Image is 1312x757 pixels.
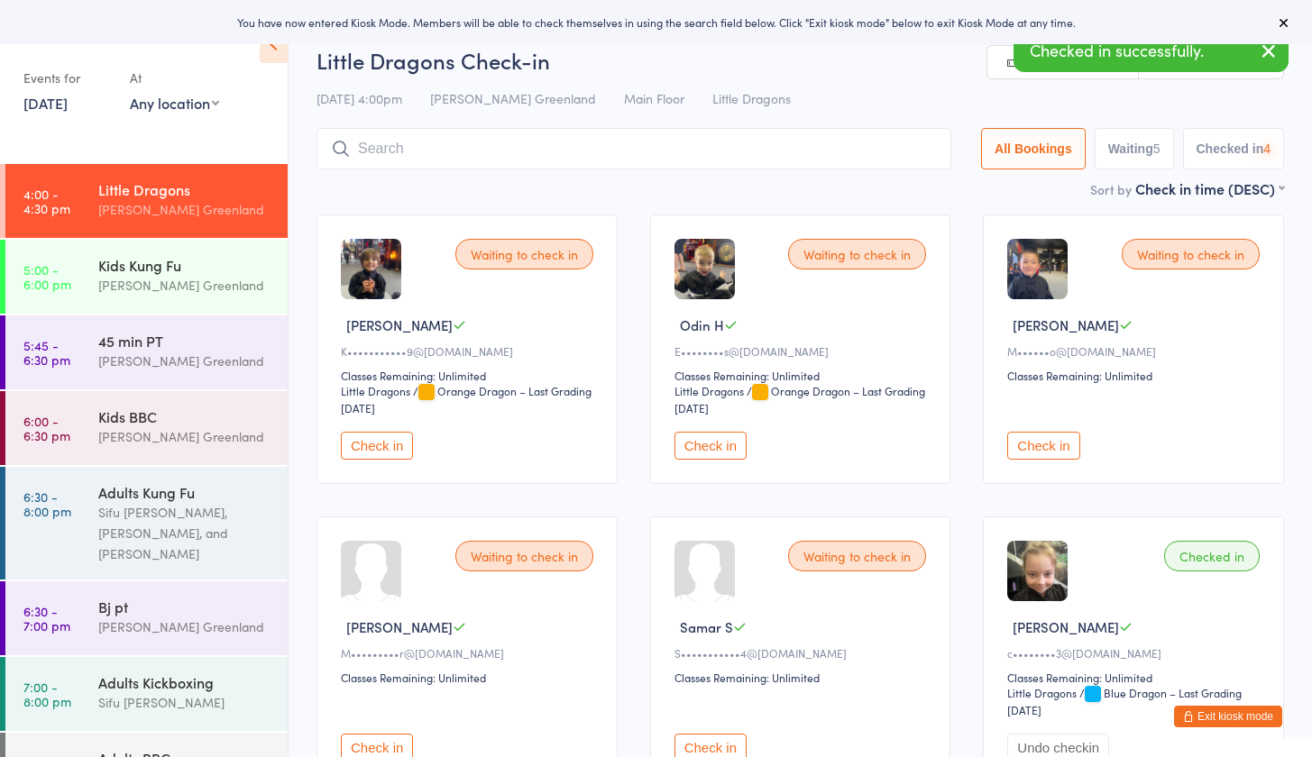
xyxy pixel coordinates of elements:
[98,692,272,713] div: Sifu [PERSON_NAME]
[98,502,272,564] div: Sifu [PERSON_NAME], [PERSON_NAME], and [PERSON_NAME]
[29,14,1283,30] div: You have now entered Kiosk Mode. Members will be able to check themselves in using the search fie...
[1122,239,1260,269] div: Waiting to check in
[680,617,733,636] span: Samar S
[981,128,1086,169] button: All Bookings
[624,89,684,107] span: Main Floor
[346,617,453,636] span: [PERSON_NAME]
[23,679,71,708] time: 7:00 - 8:00 pm
[674,343,932,359] div: E••••••••s@[DOMAIN_NAME]
[341,645,599,661] div: M•••••••••r@[DOMAIN_NAME]
[455,239,593,269] div: Waiting to check in
[317,89,402,107] span: [DATE] 4:00pm
[5,581,288,655] a: 6:30 -7:00 pmBj pt[PERSON_NAME] Greenland
[341,239,401,299] img: image1732596772.png
[674,645,932,661] div: S•••••••••••4@[DOMAIN_NAME]
[1164,541,1260,571] div: Checked in
[5,657,288,731] a: 7:00 -8:00 pmAdults KickboxingSifu [PERSON_NAME]
[341,670,599,685] div: Classes Remaining: Unlimited
[430,89,596,107] span: [PERSON_NAME] Greenland
[5,315,288,389] a: 5:45 -6:30 pm45 min PT[PERSON_NAME] Greenland
[1174,706,1282,727] button: Exit kiosk mode
[674,383,744,398] div: Little Dragons
[1007,670,1265,685] div: Classes Remaining: Unlimited
[1183,128,1285,169] button: Checked in4
[317,45,1284,75] h2: Little Dragons Check-in
[98,482,272,502] div: Adults Kung Fu
[98,331,272,351] div: 45 min PT
[788,541,926,571] div: Waiting to check in
[1135,178,1284,198] div: Check in time (DESC)
[1013,315,1119,334] span: [PERSON_NAME]
[23,604,70,633] time: 6:30 - 7:00 pm
[5,240,288,314] a: 5:00 -6:00 pmKids Kung Fu[PERSON_NAME] Greenland
[1153,141,1161,156] div: 5
[317,128,951,169] input: Search
[98,275,272,296] div: [PERSON_NAME] Greenland
[712,89,791,107] span: Little Dragons
[341,432,413,460] button: Check in
[98,406,272,426] div: Kids BBC
[341,368,599,383] div: Classes Remaining: Unlimited
[341,343,599,359] div: K•••••••••••9@[DOMAIN_NAME]
[341,383,592,415] span: / Orange Dragon – Last Grading [DATE]
[674,432,747,460] button: Check in
[23,63,112,93] div: Events for
[130,63,219,93] div: At
[674,239,735,299] img: image1727157447.png
[5,391,288,465] a: 6:00 -6:30 pmKids BBC[PERSON_NAME] Greenland
[1007,541,1068,601] img: image1726120790.png
[23,414,70,442] time: 6:00 - 6:30 pm
[1013,617,1119,636] span: [PERSON_NAME]
[1263,141,1271,156] div: 4
[23,338,70,367] time: 5:45 - 6:30 pm
[98,597,272,616] div: Bj pt
[98,199,272,220] div: [PERSON_NAME] Greenland
[680,315,724,334] span: Odin H
[98,179,272,199] div: Little Dragons
[1095,128,1174,169] button: Waiting5
[674,670,932,685] div: Classes Remaining: Unlimited
[98,616,272,637] div: [PERSON_NAME] Greenland
[1007,685,1077,700] div: Little Dragons
[1007,685,1242,717] span: / Blue Dragon – Last Grading [DATE]
[98,255,272,275] div: Kids Kung Fu
[5,467,288,579] a: 6:30 -8:00 pmAdults Kung FuSifu [PERSON_NAME], [PERSON_NAME], and [PERSON_NAME]
[5,164,288,238] a: 4:00 -4:30 pmLittle Dragons[PERSON_NAME] Greenland
[23,93,68,113] a: [DATE]
[1007,368,1265,383] div: Classes Remaining: Unlimited
[674,368,932,383] div: Classes Remaining: Unlimited
[455,541,593,571] div: Waiting to check in
[341,383,410,398] div: Little Dragons
[1007,343,1265,359] div: M••••••o@[DOMAIN_NAME]
[1007,432,1079,460] button: Check in
[1014,31,1289,72] div: Checked in successfully.
[788,239,926,269] div: Waiting to check in
[98,426,272,447] div: [PERSON_NAME] Greenland
[130,93,219,113] div: Any location
[98,672,272,692] div: Adults Kickboxing
[674,383,925,415] span: / Orange Dragon – Last Grading [DATE]
[1007,645,1265,661] div: c••••••••3@[DOMAIN_NAME]
[23,489,71,518] time: 6:30 - 8:00 pm
[23,187,70,215] time: 4:00 - 4:30 pm
[1007,239,1068,299] img: image1724738120.png
[98,351,272,371] div: [PERSON_NAME] Greenland
[346,315,453,334] span: [PERSON_NAME]
[23,262,71,291] time: 5:00 - 6:00 pm
[1090,180,1132,198] label: Sort by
